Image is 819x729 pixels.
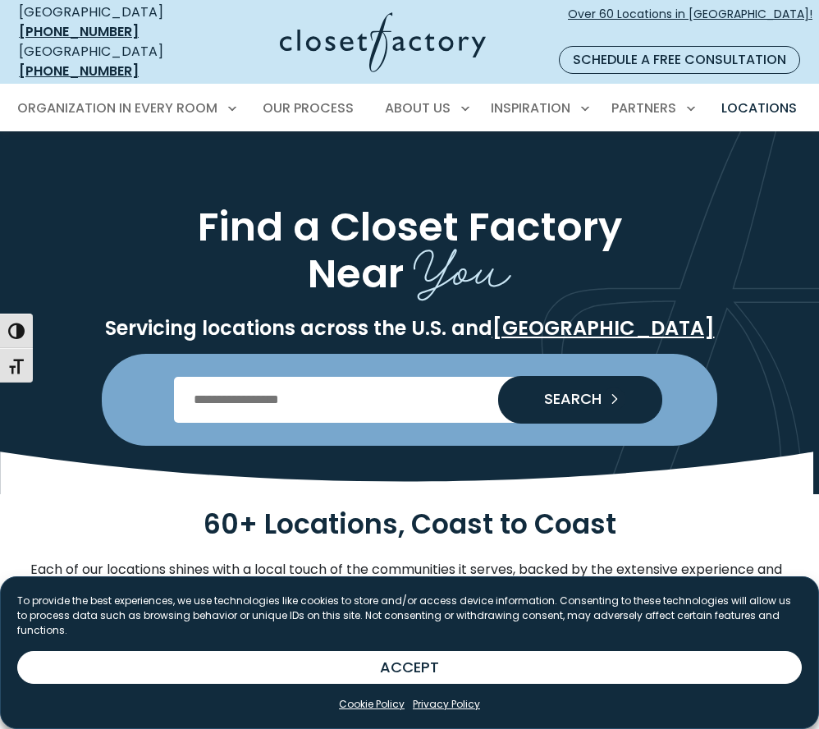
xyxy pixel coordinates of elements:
span: Partners [611,99,676,117]
input: Enter Postal Code [174,377,646,423]
div: [GEOGRAPHIC_DATA] [19,42,198,81]
img: Closet Factory Logo [280,12,486,72]
button: Search our Nationwide Locations [498,376,662,424]
span: You [414,223,511,305]
span: Inspiration [491,99,570,117]
a: [GEOGRAPHIC_DATA] [492,314,715,342]
a: Cookie Policy [339,697,405,712]
span: Find a Closet Factory [198,199,622,254]
span: SEARCH [531,392,602,406]
span: Near [308,245,404,301]
a: Privacy Policy [413,697,480,712]
span: About Us [385,99,451,117]
p: Each of our locations shines with a local touch of the communities it serves, backed by the exten... [30,560,789,621]
span: Locations [721,99,797,117]
span: Over 60 Locations in [GEOGRAPHIC_DATA]! [568,6,812,40]
span: Our Process [263,99,354,117]
span: Organization in Every Room [17,99,217,117]
div: [GEOGRAPHIC_DATA] [19,2,198,42]
span: 60+ Locations, Coast to Coast [204,505,616,543]
a: [PHONE_NUMBER] [19,22,139,41]
p: Servicing locations across the U.S. and [30,316,789,341]
p: To provide the best experiences, we use technologies like cookies to store and/or access device i... [17,594,802,638]
nav: Primary Menu [6,85,813,131]
a: [PHONE_NUMBER] [19,62,139,80]
button: ACCEPT [17,651,802,684]
a: Schedule a Free Consultation [559,46,800,74]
